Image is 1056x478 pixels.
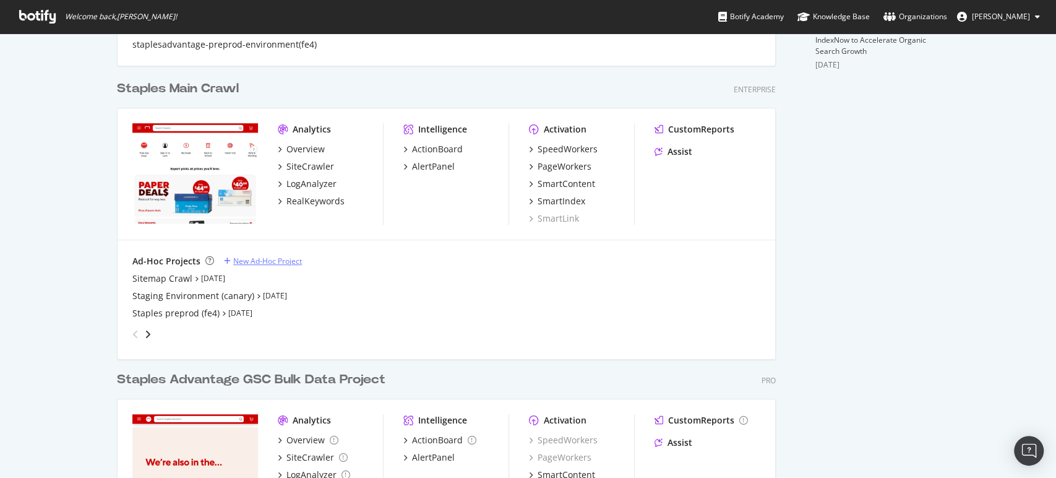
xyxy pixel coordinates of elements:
div: CustomReports [668,123,734,136]
div: Activation [544,414,586,427]
a: [DATE] [201,273,225,284]
div: PageWorkers [538,160,591,173]
div: [DATE] [815,59,940,71]
div: angle-right [144,328,152,341]
div: SpeedWorkers [538,143,598,155]
div: Knowledge Base [797,11,870,23]
a: AlertPanel [403,160,455,173]
div: Assist [668,146,692,158]
a: [DATE] [263,290,287,301]
a: SmartIndex [529,195,585,207]
div: ActionBoard [412,434,463,446]
div: Staples Advantage GSC Bulk Data Project [117,371,385,389]
div: CustomReports [668,414,734,427]
a: Assist [655,146,692,158]
a: AlertPanel [403,451,455,464]
a: staplesadvantage-preprod-environment(fe4) [132,38,317,51]
a: SiteCrawler [278,160,334,173]
div: SmartContent [538,178,595,190]
a: Staples preprod (fe4) [132,307,220,319]
div: AlertPanel [412,451,455,464]
a: [DATE] [228,308,252,318]
div: ActionBoard [412,143,463,155]
a: CustomReports [655,414,748,427]
a: Why Mid-Sized Brands Should Use IndexNow to Accelerate Organic Search Growth [815,24,934,56]
div: Assist [668,437,692,449]
a: Sitemap Crawl [132,272,192,285]
a: SpeedWorkers [529,143,598,155]
div: Overview [286,434,325,446]
a: ActionBoard [403,434,476,446]
div: Overview [286,143,325,155]
a: RealKeywords [278,195,345,207]
div: SmartIndex [538,195,585,207]
a: Assist [655,437,692,449]
div: angle-left [127,324,144,344]
a: SmartContent [529,178,595,190]
div: Ad-Hoc Projects [132,255,200,267]
a: SpeedWorkers [529,434,598,446]
div: Pro [762,375,776,386]
a: Staples Main Crawl [117,80,244,98]
a: Staples Advantage GSC Bulk Data Project [117,371,390,389]
div: Open Intercom Messenger [1014,436,1044,466]
div: Analytics [293,414,331,427]
a: Overview [278,434,338,446]
span: Welcome back, [PERSON_NAME] ! [65,12,177,22]
a: Staging Environment (canary) [132,290,254,302]
a: SmartLink [529,212,579,225]
div: Botify Academy [718,11,784,23]
a: ActionBoard [403,143,463,155]
div: Intelligence [418,414,467,427]
span: Taylor Brantley [972,11,1030,22]
img: staples.com [132,123,258,224]
a: PageWorkers [529,160,591,173]
button: [PERSON_NAME] [947,7,1050,27]
div: Intelligence [418,123,467,136]
a: CustomReports [655,123,734,136]
div: RealKeywords [286,195,345,207]
div: Analytics [293,123,331,136]
div: Organizations [883,11,947,23]
div: LogAnalyzer [286,178,337,190]
div: Enterprise [734,84,776,95]
a: LogAnalyzer [278,178,337,190]
div: AlertPanel [412,160,455,173]
div: SiteCrawler [286,160,334,173]
a: New Ad-Hoc Project [224,256,302,266]
a: PageWorkers [529,451,591,464]
div: Activation [544,123,586,136]
div: SiteCrawler [286,451,334,464]
a: SiteCrawler [278,451,348,464]
div: New Ad-Hoc Project [233,256,302,266]
a: Overview [278,143,325,155]
div: Staples Main Crawl [117,80,239,98]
